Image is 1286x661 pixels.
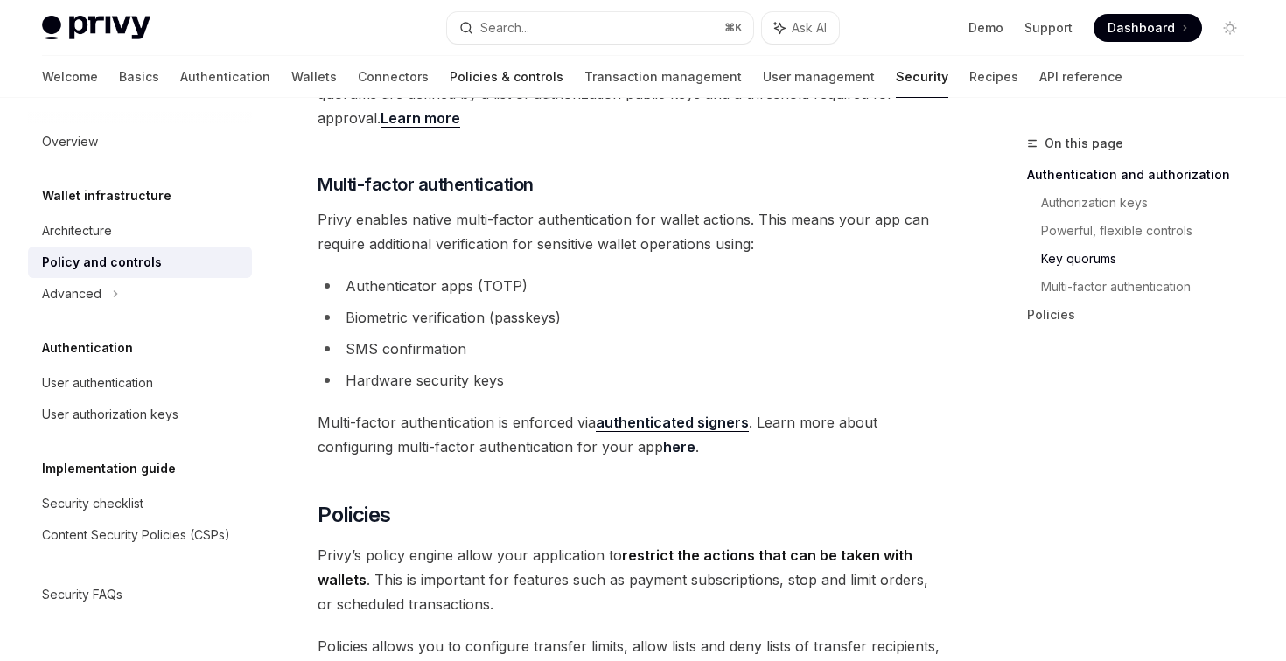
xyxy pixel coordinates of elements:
a: Policies & controls [450,56,563,98]
a: Support [1024,19,1073,37]
span: On this page [1045,133,1123,154]
div: Advanced [42,283,101,304]
a: Learn more [381,109,460,128]
div: User authentication [42,372,153,393]
span: Privy enables native multi-factor authentication for wallet actions. This means your app can requ... [318,207,947,256]
a: here [663,438,695,456]
a: Policies [1027,301,1258,329]
div: User authorization keys [42,404,178,425]
div: Security checklist [42,493,143,514]
li: Biometric verification (passkeys) [318,305,947,330]
a: Demo [968,19,1003,37]
button: Search...⌘K [447,12,752,44]
a: Authentication [180,56,270,98]
span: Ask AI [792,19,827,37]
button: Toggle dark mode [1216,14,1244,42]
a: User authorization keys [28,399,252,430]
a: API reference [1039,56,1122,98]
a: Security FAQs [28,579,252,610]
a: Transaction management [584,56,742,98]
a: Dashboard [1094,14,1202,42]
span: Privy’s policy engine allow your application to . This is important for features such as payment ... [318,543,947,616]
a: Connectors [358,56,429,98]
a: Security checklist [28,488,252,519]
span: Policies [318,501,390,529]
li: Hardware security keys [318,368,947,393]
a: Authorization keys [1041,189,1258,217]
img: light logo [42,16,150,40]
a: Key quorums [1041,245,1258,273]
a: Security [896,56,948,98]
a: Content Security Policies (CSPs) [28,519,252,551]
div: Security FAQs [42,584,122,605]
h5: Implementation guide [42,458,176,479]
a: authenticated signers [596,414,749,432]
span: Multi-factor authentication [318,172,534,197]
li: SMS confirmation [318,337,947,361]
div: Content Security Policies (CSPs) [42,525,230,546]
a: Basics [119,56,159,98]
span: Multi-factor authentication is enforced via . Learn more about configuring multi-factor authentic... [318,410,947,459]
a: Overview [28,126,252,157]
a: Multi-factor authentication [1041,273,1258,301]
a: Authentication and authorization [1027,161,1258,189]
a: Wallets [291,56,337,98]
a: Architecture [28,215,252,247]
span: ⌘ K [724,21,743,35]
div: Search... [480,17,529,38]
h5: Wallet infrastructure [42,185,171,206]
li: Authenticator apps (TOTP) [318,274,947,298]
a: User authentication [28,367,252,399]
h5: Authentication [42,337,133,358]
a: User management [763,56,875,98]
div: Architecture [42,220,112,241]
a: Powerful, flexible controls [1041,217,1258,245]
span: Dashboard [1108,19,1175,37]
a: Welcome [42,56,98,98]
div: Policy and controls [42,252,162,273]
button: Ask AI [762,12,839,44]
div: Overview [42,131,98,152]
a: Recipes [969,56,1018,98]
a: Policy and controls [28,247,252,278]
